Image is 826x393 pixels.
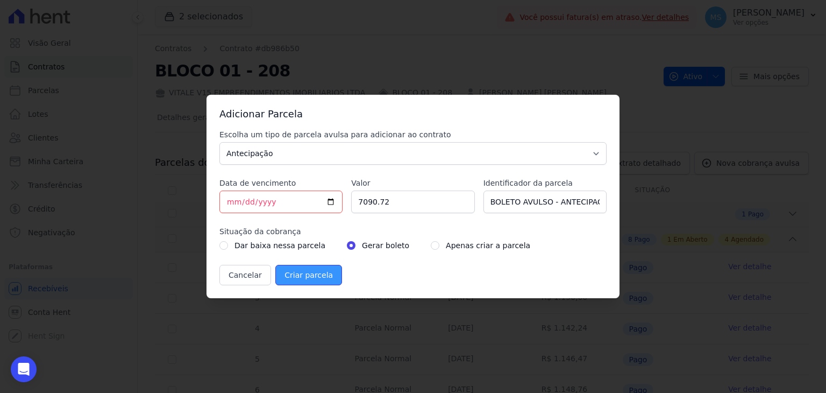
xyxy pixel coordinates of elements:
label: Gerar boleto [362,239,409,252]
input: Criar parcela [275,265,342,285]
div: Open Intercom Messenger [11,356,37,382]
label: Data de vencimento [219,178,343,188]
label: Apenas criar a parcela [446,239,530,252]
label: Escolha um tipo de parcela avulsa para adicionar ao contrato [219,129,607,140]
label: Valor [351,178,474,188]
h3: Adicionar Parcela [219,108,607,121]
label: Dar baixa nessa parcela [234,239,325,252]
label: Identificador da parcela [483,178,607,188]
label: Situação da cobrança [219,226,607,237]
button: Cancelar [219,265,271,285]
